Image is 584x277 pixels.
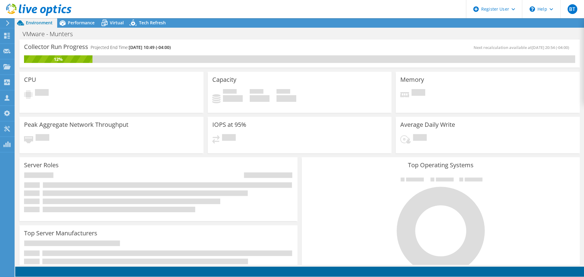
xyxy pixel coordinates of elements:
[400,121,455,128] h3: Average Daily Write
[24,76,36,83] h3: CPU
[532,45,569,50] span: [DATE] 20:54 (-04:00)
[276,95,296,102] h4: 0 GiB
[250,89,263,95] span: Free
[24,230,97,237] h3: Top Server Manufacturers
[110,20,124,26] span: Virtual
[223,89,237,95] span: Used
[530,6,535,12] svg: \n
[26,20,53,26] span: Environment
[20,31,82,37] h1: VMware - Munters
[222,134,236,142] span: Pending
[568,4,577,14] span: BT
[212,121,246,128] h3: IOPS at 95%
[474,45,572,50] span: Next recalculation available at
[276,89,290,95] span: Total
[129,44,171,50] span: [DATE] 10:49 (-04:00)
[24,56,92,63] div: 12%
[35,89,49,97] span: Pending
[139,20,166,26] span: Tech Refresh
[36,134,49,142] span: Pending
[250,95,269,102] h4: 0 GiB
[91,44,171,51] h4: Projected End Time:
[68,20,95,26] span: Performance
[212,76,236,83] h3: Capacity
[306,162,575,168] h3: Top Operating Systems
[413,134,427,142] span: Pending
[412,89,425,97] span: Pending
[400,76,424,83] h3: Memory
[24,121,128,128] h3: Peak Aggregate Network Throughput
[24,162,59,168] h3: Server Roles
[223,95,243,102] h4: 0 GiB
